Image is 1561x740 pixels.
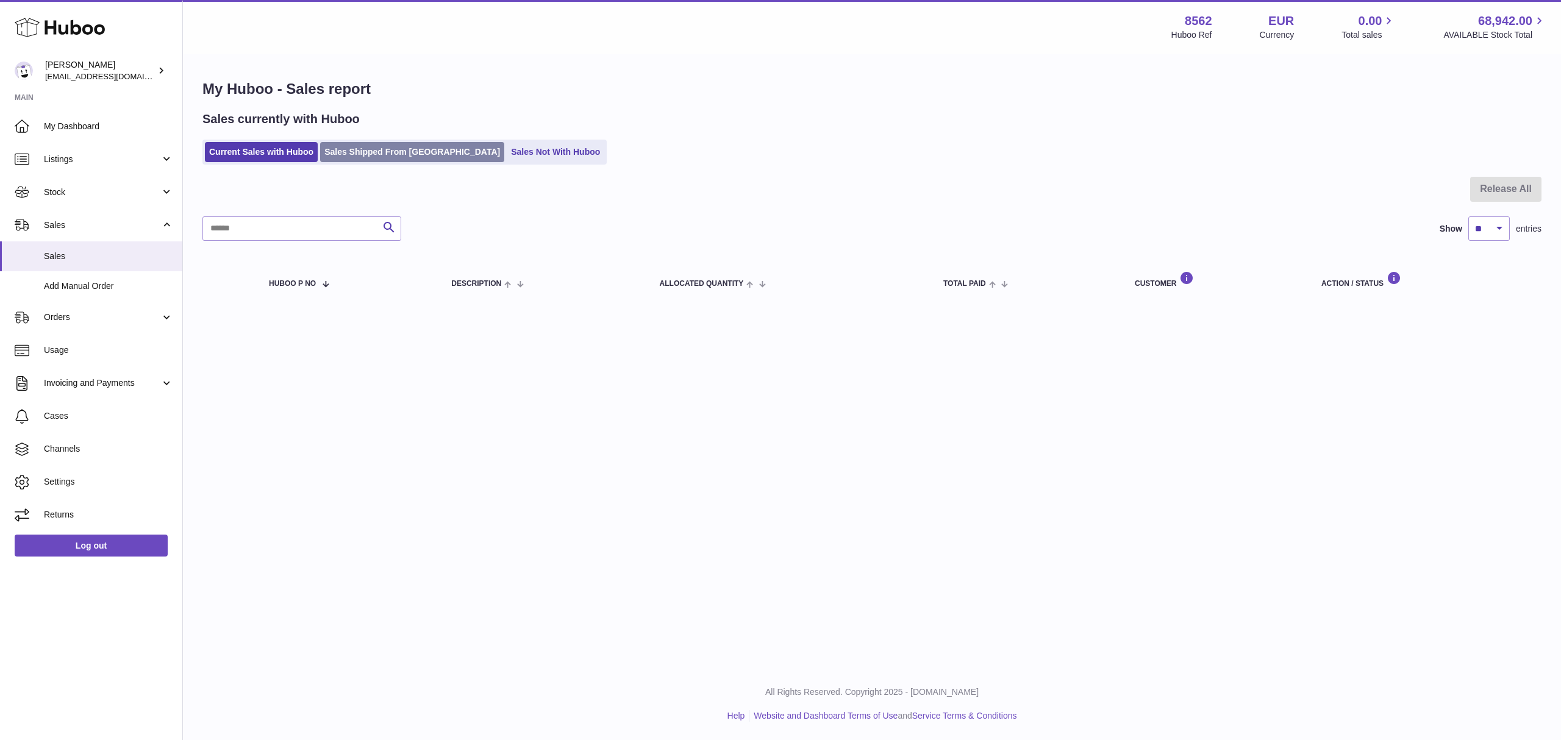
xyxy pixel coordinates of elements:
span: Total paid [943,280,986,288]
span: Returns [44,509,173,521]
span: Sales [44,251,173,262]
strong: 8562 [1185,13,1212,29]
span: Stock [44,187,160,198]
a: Service Terms & Conditions [912,711,1017,720]
h2: Sales currently with Huboo [202,111,360,127]
a: Log out [15,535,168,557]
div: Currency [1260,29,1295,41]
div: Huboo Ref [1171,29,1212,41]
a: Current Sales with Huboo [205,142,318,162]
span: Channels [44,443,173,455]
a: Sales Shipped From [GEOGRAPHIC_DATA] [320,142,504,162]
a: Sales Not With Huboo [507,142,604,162]
strong: EUR [1268,13,1294,29]
a: Website and Dashboard Terms of Use [754,711,898,720]
h1: My Huboo - Sales report [202,79,1541,99]
span: Settings [44,476,173,488]
span: Cases [44,410,173,422]
a: 68,942.00 AVAILABLE Stock Total [1443,13,1546,41]
span: Sales [44,219,160,231]
label: Show [1440,223,1462,235]
a: Help [727,711,745,720]
div: Action / Status [1321,271,1529,288]
div: [PERSON_NAME] [45,59,155,82]
a: 0.00 Total sales [1341,13,1396,41]
span: Orders [44,311,160,323]
img: internalAdmin-8562@internal.huboo.com [15,62,33,80]
div: Customer [1135,271,1297,288]
span: 68,942.00 [1478,13,1532,29]
span: Invoicing and Payments [44,377,160,389]
span: AVAILABLE Stock Total [1443,29,1546,41]
li: and [749,710,1016,722]
p: All Rights Reserved. Copyright 2025 - [DOMAIN_NAME] [193,686,1551,698]
span: Listings [44,154,160,165]
span: Huboo P no [269,280,316,288]
span: 0.00 [1359,13,1382,29]
span: Usage [44,344,173,356]
span: Total sales [1341,29,1396,41]
span: [EMAIL_ADDRESS][DOMAIN_NAME] [45,71,179,81]
span: Add Manual Order [44,280,173,292]
span: Description [451,280,501,288]
span: ALLOCATED Quantity [660,280,744,288]
span: My Dashboard [44,121,173,132]
span: entries [1516,223,1541,235]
